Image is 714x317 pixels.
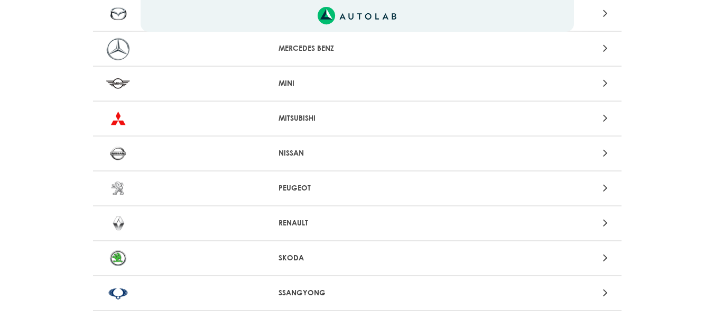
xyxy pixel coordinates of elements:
p: NISSAN [279,148,435,159]
img: MITSUBISHI [106,107,130,130]
a: Link al sitio de autolab [318,10,396,20]
img: RENAULT [106,212,130,235]
img: SSANGYONG [106,282,130,305]
img: NISSAN [106,142,130,165]
p: SKODA [279,252,435,264]
p: RENAULT [279,218,435,229]
img: MINI [106,72,130,95]
img: MAZDA [106,2,130,25]
p: MERCEDES BENZ [279,43,435,54]
p: MINI [279,78,435,89]
img: SKODA [106,247,130,270]
p: SSANGYONG [279,287,435,298]
p: PEUGEOT [279,183,435,194]
img: MERCEDES BENZ [106,37,130,60]
img: PEUGEOT [106,177,130,200]
p: MITSUBISHI [279,113,435,124]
